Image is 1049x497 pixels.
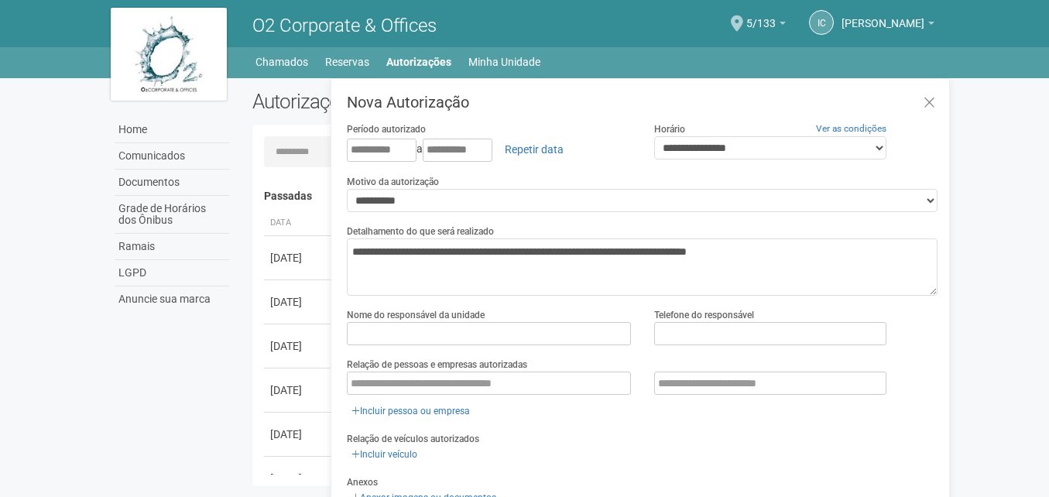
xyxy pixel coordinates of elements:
[325,51,369,73] a: Reservas
[115,234,229,260] a: Ramais
[386,51,451,73] a: Autorizações
[347,446,422,463] a: Incluir veículo
[270,250,327,266] div: [DATE]
[654,122,685,136] label: Horário
[347,122,426,136] label: Período autorizado
[809,10,834,35] a: IC
[746,2,776,29] span: 5/133
[842,2,924,29] span: Isabel Cristina de Macedo Gonçalves Domingues
[115,117,229,143] a: Home
[468,51,540,73] a: Minha Unidade
[842,19,934,32] a: [PERSON_NAME]
[347,432,479,446] label: Relação de veículos autorizados
[270,294,327,310] div: [DATE]
[115,260,229,286] a: LGPD
[746,19,786,32] a: 5/133
[347,403,475,420] a: Incluir pessoa ou empresa
[115,170,229,196] a: Documentos
[252,90,584,113] h2: Autorizações
[816,123,886,134] a: Ver as condições
[654,308,754,322] label: Telefone do responsável
[264,190,927,202] h4: Passadas
[347,225,494,238] label: Detalhamento do que será realizado
[347,308,485,322] label: Nome do responsável da unidade
[347,358,527,372] label: Relação de pessoas e empresas autorizadas
[264,211,334,236] th: Data
[347,94,938,110] h3: Nova Autorização
[270,338,327,354] div: [DATE]
[270,382,327,398] div: [DATE]
[115,196,229,234] a: Grade de Horários dos Ônibus
[115,143,229,170] a: Comunicados
[347,175,439,189] label: Motivo da autorização
[347,475,378,489] label: Anexos
[270,471,327,486] div: [DATE]
[111,8,227,101] img: logo.jpg
[495,136,574,163] a: Repetir data
[270,427,327,442] div: [DATE]
[115,286,229,312] a: Anuncie sua marca
[255,51,308,73] a: Chamados
[347,136,631,163] div: a
[252,15,437,36] span: O2 Corporate & Offices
